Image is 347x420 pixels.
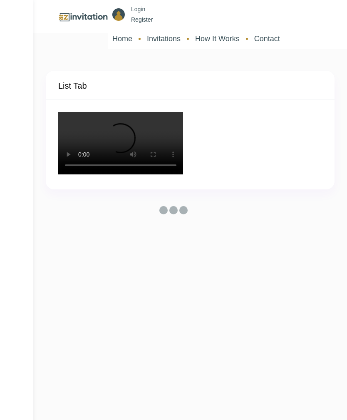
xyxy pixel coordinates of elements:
[131,4,153,25] p: Login Register
[143,29,185,49] a: Invitations
[108,29,136,49] a: Home
[58,112,183,174] video: Your browser does not support the video tag.
[58,12,108,23] img: logo.png
[191,29,244,49] a: How It Works
[58,81,87,91] h4: List Tab
[112,8,125,21] img: ico_account.png
[250,29,284,49] a: Contact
